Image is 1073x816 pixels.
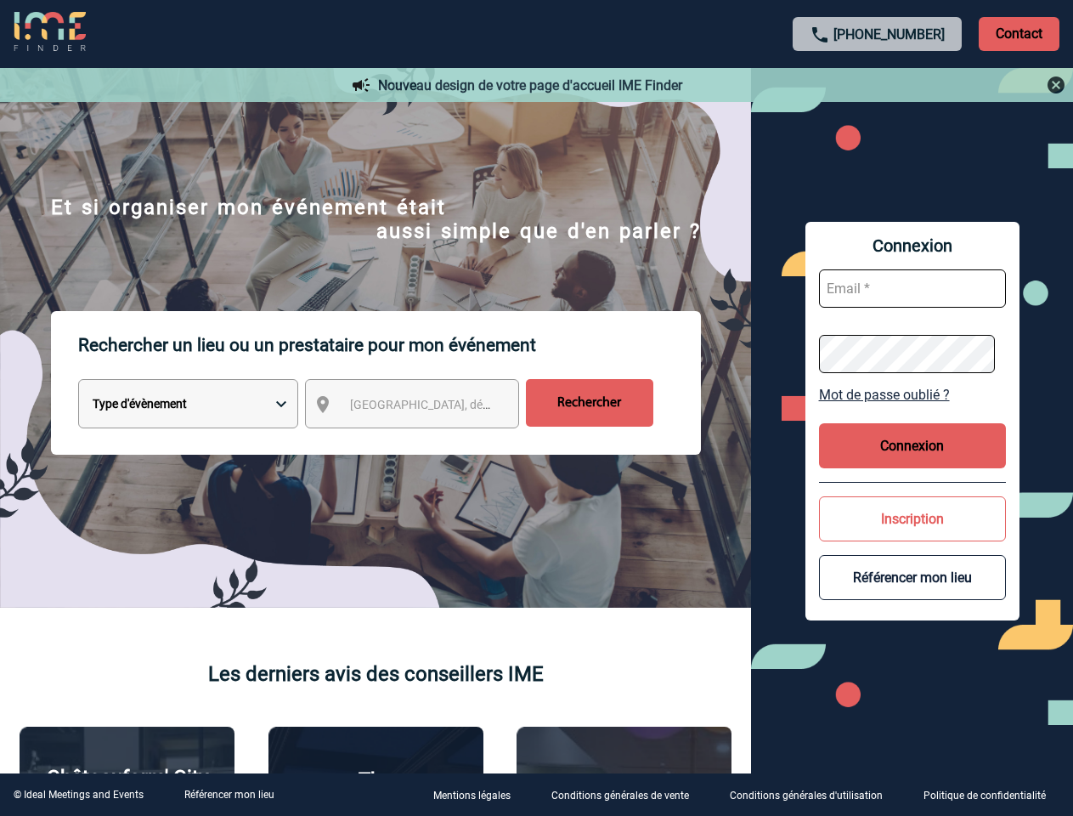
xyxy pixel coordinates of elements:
a: Conditions générales de vente [538,787,716,803]
p: Politique de confidentialité [923,790,1046,802]
div: © Ideal Meetings and Events [14,789,144,801]
a: Conditions générales d'utilisation [716,787,910,803]
a: Mentions légales [420,787,538,803]
p: Contact [979,17,1059,51]
p: Agence 2ISD [566,770,682,794]
p: Conditions générales de vente [551,790,689,802]
p: Conditions générales d'utilisation [730,790,883,802]
a: Politique de confidentialité [910,787,1073,803]
p: Châteauform' City [GEOGRAPHIC_DATA] [29,766,225,813]
p: Mentions légales [433,790,511,802]
p: The [GEOGRAPHIC_DATA] [278,768,474,816]
a: Référencer mon lieu [184,789,274,801]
